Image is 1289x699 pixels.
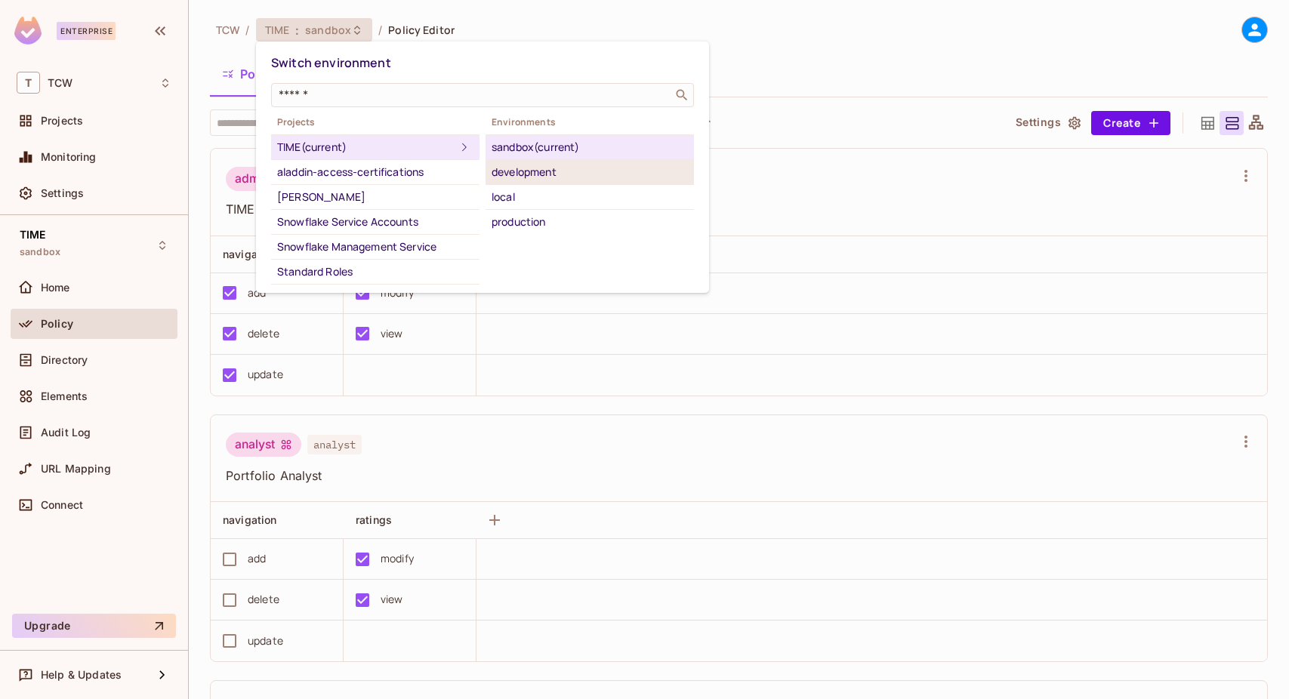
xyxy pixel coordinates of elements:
div: Standard Roles [277,263,473,281]
div: development [492,163,688,181]
div: local [492,188,688,206]
span: Switch environment [271,54,391,71]
div: [PERSON_NAME] [277,188,473,206]
span: Environments [486,116,694,128]
div: aladdin-access-certifications [277,163,473,181]
div: sandbox (current) [492,138,688,156]
div: Snowflake Service Accounts [277,213,473,231]
span: Projects [271,116,480,128]
div: TIME (current) [277,138,455,156]
div: Snowflake Management Service [277,238,473,256]
div: production [492,213,688,231]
